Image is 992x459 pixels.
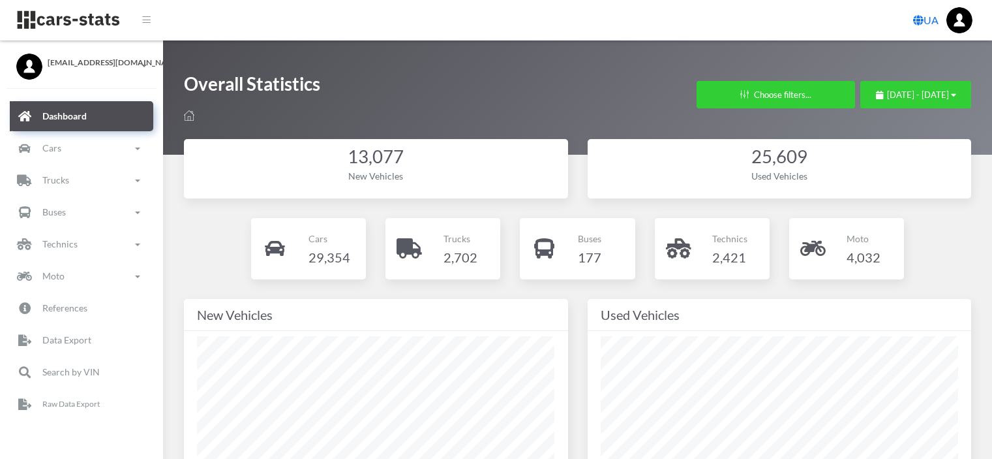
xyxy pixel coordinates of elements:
[443,247,477,268] h4: 2,702
[946,7,972,33] img: ...
[10,294,153,324] a: References
[712,230,747,247] p: Technics
[601,169,959,183] div: Used Vehicles
[10,102,153,132] a: Dashboard
[601,304,959,325] div: Used Vehicles
[16,10,121,30] img: navbar brand
[908,7,944,33] a: UA
[42,398,100,412] p: Raw Data Export
[42,236,78,253] p: Technics
[10,390,153,420] a: Raw Data Export
[16,54,147,69] a: [EMAIL_ADDRESS][DOMAIN_NAME]
[578,230,601,247] p: Buses
[10,326,153,356] a: Data Export
[42,140,61,157] p: Cars
[847,247,880,268] h4: 4,032
[578,247,601,268] h4: 177
[887,89,949,100] span: [DATE] - [DATE]
[42,108,87,125] p: Dashboard
[197,144,555,170] div: 13,077
[697,81,855,108] button: Choose filters...
[48,57,147,69] span: [EMAIL_ADDRESS][DOMAIN_NAME]
[42,300,87,317] p: References
[42,332,91,349] p: Data Export
[42,268,65,285] p: Moto
[184,72,320,103] h1: Overall Statistics
[42,172,69,189] p: Trucks
[308,230,350,247] p: Cars
[601,144,959,170] div: 25,609
[10,358,153,388] a: Search by VIN
[443,230,477,247] p: Trucks
[42,204,66,221] p: Buses
[197,169,555,183] div: New Vehicles
[42,364,100,381] p: Search by VIN
[197,304,555,325] div: New Vehicles
[10,230,153,260] a: Technics
[308,247,350,268] h4: 29,354
[712,247,747,268] h4: 2,421
[10,134,153,164] a: Cars
[847,230,880,247] p: Moto
[860,81,971,108] button: [DATE] - [DATE]
[10,166,153,196] a: Trucks
[10,262,153,292] a: Moto
[10,198,153,228] a: Buses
